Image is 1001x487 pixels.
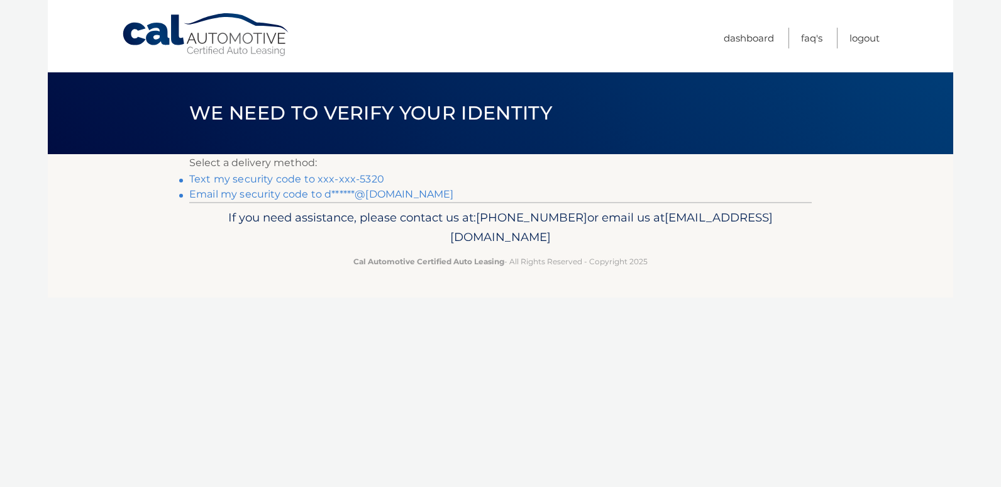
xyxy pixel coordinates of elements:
p: If you need assistance, please contact us at: or email us at [197,208,804,248]
a: Logout [849,28,880,48]
span: [PHONE_NUMBER] [476,210,587,225]
p: - All Rights Reserved - Copyright 2025 [197,255,804,268]
a: Dashboard [724,28,774,48]
a: Text my security code to xxx-xxx-5320 [189,173,384,185]
p: Select a delivery method: [189,154,812,172]
span: We need to verify your identity [189,101,552,125]
a: FAQ's [801,28,822,48]
a: Cal Automotive [121,13,291,57]
a: Email my security code to d******@[DOMAIN_NAME] [189,188,454,200]
strong: Cal Automotive Certified Auto Leasing [353,257,504,266]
